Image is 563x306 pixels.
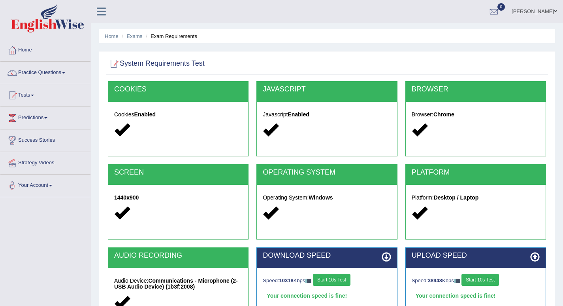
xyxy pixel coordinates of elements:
[412,274,540,288] div: Speed: Kbps
[0,39,90,59] a: Home
[412,112,540,118] h5: Browser:
[134,111,156,118] strong: Enabled
[127,33,143,39] a: Exams
[434,194,479,201] strong: Desktop / Laptop
[288,111,309,118] strong: Enabled
[313,274,350,286] button: Start 10s Test
[105,33,119,39] a: Home
[114,277,238,290] strong: Communications - Microphone (2- USB Audio Device) (1b3f:2008)
[412,169,540,177] h2: PLATFORM
[412,290,540,302] div: Your connection speed is fine!
[0,84,90,104] a: Tests
[114,252,242,260] h2: AUDIO RECORDING
[0,107,90,127] a: Predictions
[144,32,197,40] li: Exam Requirements
[428,277,442,283] strong: 38948
[114,86,242,93] h2: COOKIES
[461,274,499,286] button: Start 10s Test
[0,62,90,82] a: Practice Questions
[412,195,540,201] h5: Platform:
[305,279,311,283] img: ajax-loader-fb-connection.gif
[0,152,90,172] a: Strategy Videos
[114,194,139,201] strong: 1440x900
[497,3,505,11] span: 0
[114,169,242,177] h2: SCREEN
[108,58,205,70] h2: System Requirements Test
[412,86,540,93] h2: BROWSER
[412,252,540,260] h2: UPLOAD SPEED
[309,194,333,201] strong: Windows
[263,86,391,93] h2: JAVASCRIPT
[263,274,391,288] div: Speed: Kbps
[0,129,90,149] a: Success Stories
[263,195,391,201] h5: Operating System:
[0,175,90,194] a: Your Account
[263,169,391,177] h2: OPERATING SYSTEM
[454,279,460,283] img: ajax-loader-fb-connection.gif
[114,112,242,118] h5: Cookies
[263,252,391,260] h2: DOWNLOAD SPEED
[263,112,391,118] h5: Javascript
[114,278,242,290] h5: Audio Device:
[279,277,294,283] strong: 10318
[433,111,454,118] strong: Chrome
[263,290,391,302] div: Your connection speed is fine!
